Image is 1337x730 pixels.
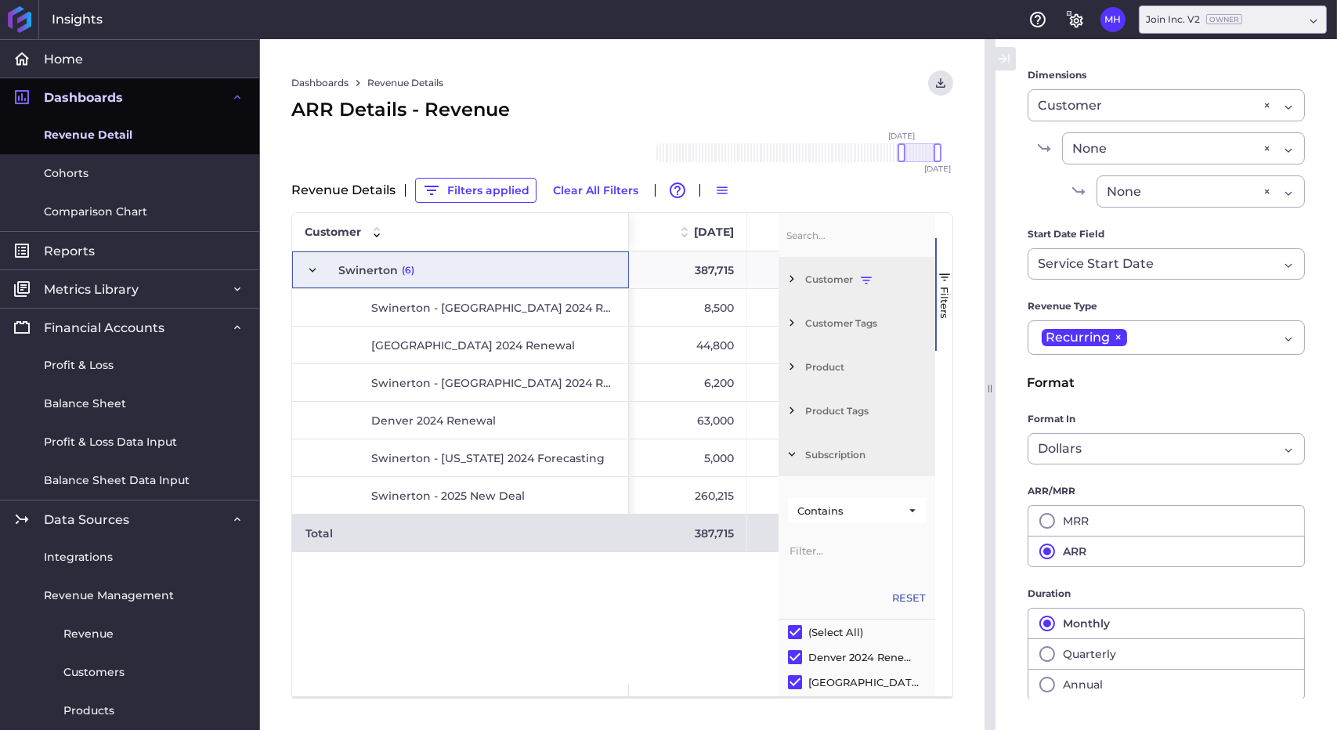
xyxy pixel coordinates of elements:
div: Join Inc. V2 [1146,13,1242,27]
div: 0 [747,364,865,401]
div: Press SPACE to select this row. [292,289,629,327]
div: ARR Details - Revenue [291,96,953,124]
span: Recurring [1046,329,1110,346]
input: Filter Columns Input [785,219,923,251]
button: Clear All Filters [546,178,645,203]
div: Dropdown select [1028,320,1305,355]
div: 44,800 [629,327,747,363]
div: Press SPACE to select this row. [292,327,629,364]
div: Press SPACE to select this row. [292,364,629,402]
div: Dropdown select [1062,132,1305,164]
span: Swinerton - 2025 New Deal [371,478,525,514]
span: Revenue [63,626,114,642]
button: ARR [1028,536,1305,567]
div: × [1263,96,1270,115]
span: Start Date Field [1028,226,1104,242]
span: Data Sources [44,511,129,528]
span: Denver 2024 Renewal [371,403,496,439]
span: Revenue Detail [44,127,132,143]
span: Profit & Loss Data Input [44,434,177,450]
div: 5,000 [629,439,747,476]
button: Reset [892,591,926,606]
div: Format [1027,374,1306,392]
span: Customers [63,664,125,681]
div: Dropdown select [1139,5,1327,34]
div: 376,515 [747,515,865,551]
span: Home [44,51,83,67]
div: 376,515 [747,251,865,288]
span: Cohorts [44,165,89,182]
span: [GEOGRAPHIC_DATA] 2024 Renewal [371,327,575,363]
div: Customer Tags [779,301,935,345]
span: Balance Sheet Data Input [44,472,190,489]
div: 387,715 [629,251,747,288]
button: Annual [1028,669,1305,700]
div: (Select All) [808,626,863,638]
div: 260,215 [629,477,747,514]
span: Swinerton - [GEOGRAPHIC_DATA] 2024 Renewal [371,365,612,401]
span: Integrations [44,549,113,566]
button: User Menu [928,70,953,96]
span: Product [805,361,929,373]
div: Contains [797,504,905,517]
span: Product Tags [805,405,929,417]
button: Monthly [1028,608,1305,638]
div: 63,000 [629,402,747,439]
span: Swinerton [338,252,398,288]
button: Help [1025,7,1050,32]
span: Profit & Loss [44,357,114,374]
span: [DATE] [694,225,734,239]
span: None [1107,182,1141,201]
span: [DATE] [888,132,915,140]
div: 387,715 [629,515,747,551]
span: Subscription [805,449,929,461]
input: Filter Value [788,534,926,566]
span: Reports [44,243,95,259]
span: Financial Accounts [44,320,164,336]
a: Dashboards [291,76,349,90]
div: 44,800 [747,327,865,363]
span: Service Start Date [1038,255,1154,273]
div: 8,500 [629,289,747,326]
span: Duration [1028,586,1071,602]
div: Dropdown select [1028,433,1305,464]
div: 0 [747,439,865,476]
div: Dropdown select [1097,175,1305,208]
span: Products [63,703,114,719]
div: 8,500 [747,289,865,326]
span: Customer [1038,96,1102,115]
span: Revenue Management [44,587,174,604]
span: Comparison Chart [44,204,147,220]
span: Balance Sheet [44,396,126,412]
span: Customer Tags [805,317,929,329]
span: Filters [938,287,951,319]
span: × [1110,329,1127,346]
button: User Menu [1100,7,1126,32]
div: Press SPACE to select this row. [292,402,629,439]
div: Press SPACE to select this row. [292,251,629,289]
span: Format In [1028,411,1075,427]
span: Customer [805,273,929,285]
div: 260,215 [747,477,865,514]
button: Quarterly [1028,638,1305,669]
div: Filtering operator [788,498,926,523]
div: Customer [779,257,935,301]
a: Revenue Details [367,76,443,90]
span: [DATE] [924,165,951,173]
div: Product [779,345,935,388]
button: MRR [1028,505,1305,536]
span: Total [305,515,333,551]
div: Press SPACE to select this row. [292,477,629,515]
div: Press SPACE to select this row. [292,515,629,552]
ins: Owner [1206,14,1242,24]
div: 6,200 [629,364,747,401]
div: 63,000 [747,402,865,439]
span: Swinerton - [GEOGRAPHIC_DATA] 2024 Renewal [371,290,612,326]
span: Revenue Type [1028,298,1097,314]
div: Press SPACE to select this row. [292,439,629,477]
button: Filters applied [415,178,537,203]
span: Dimensions [1028,67,1086,83]
div: Product Tags [779,388,935,432]
button: General Settings [1063,7,1088,32]
div: Dropdown select [1028,248,1305,280]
